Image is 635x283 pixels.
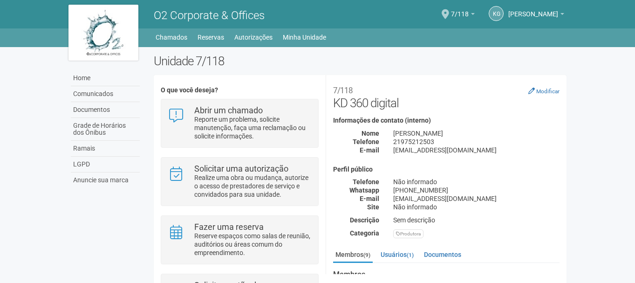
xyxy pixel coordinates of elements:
strong: Telefone [353,138,379,145]
strong: E-mail [360,195,379,202]
a: Usuários(1) [378,248,416,262]
a: Fazer uma reserva Reserve espaços como salas de reunião, auditórios ou áreas comum do empreendime... [168,223,311,257]
div: Sem descrição [386,216,567,224]
div: [EMAIL_ADDRESS][DOMAIN_NAME] [386,146,567,154]
span: Karine Gomes [508,1,558,18]
span: 7/118 [451,1,469,18]
a: Solicitar uma autorização Realize uma obra ou mudança, autorize o acesso de prestadores de serviç... [168,165,311,199]
h4: Perfil público [333,166,560,173]
strong: Membros [333,270,560,279]
strong: Telefone [353,178,379,186]
a: Autorizações [234,31,273,44]
strong: Descrição [350,216,379,224]
strong: Whatsapp [349,186,379,194]
a: Minha Unidade [283,31,326,44]
span: O2 Corporate & Offices [154,9,265,22]
strong: Categoria [350,229,379,237]
a: Chamados [156,31,187,44]
a: Membros(9) [333,248,373,263]
strong: Solicitar uma autorização [194,164,288,173]
a: [PERSON_NAME] [508,12,564,19]
small: Modificar [536,88,560,95]
a: Documentos [422,248,464,262]
small: 7/118 [333,86,353,95]
a: Anuncie sua marca [71,173,140,188]
img: logo.jpg [68,5,138,61]
small: (9) [363,252,370,258]
a: Reservas [198,31,224,44]
p: Reserve espaços como salas de reunião, auditórios ou áreas comum do empreendimento. [194,232,311,257]
a: Documentos [71,102,140,118]
strong: Fazer uma reserva [194,222,264,232]
a: Comunicados [71,86,140,102]
a: LGPD [71,157,140,173]
div: [PHONE_NUMBER] [386,186,567,194]
h2: KD 360 digital [333,82,560,110]
div: Não informado [386,203,567,211]
a: KG [489,6,504,21]
a: Ramais [71,141,140,157]
a: Modificar [528,87,560,95]
a: 7/118 [451,12,475,19]
strong: E-mail [360,146,379,154]
h4: O que você deseja? [161,87,319,94]
div: [PERSON_NAME] [386,129,567,138]
strong: Site [367,203,379,211]
div: Produtora [393,229,423,238]
p: Reporte um problema, solicite manutenção, faça uma reclamação ou solicite informações. [194,115,311,140]
h4: Informações de contato (interno) [333,117,560,124]
div: [EMAIL_ADDRESS][DOMAIN_NAME] [386,194,567,203]
div: 21975212503 [386,138,567,146]
strong: Nome [362,130,379,137]
small: (1) [407,252,414,258]
a: Home [71,70,140,86]
h2: Unidade 7/118 [154,54,567,68]
strong: Abrir um chamado [194,105,263,115]
a: Grade de Horários dos Ônibus [71,118,140,141]
a: Abrir um chamado Reporte um problema, solicite manutenção, faça uma reclamação ou solicite inform... [168,106,311,140]
div: Não informado [386,178,567,186]
p: Realize uma obra ou mudança, autorize o acesso de prestadores de serviço e convidados para sua un... [194,173,311,199]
